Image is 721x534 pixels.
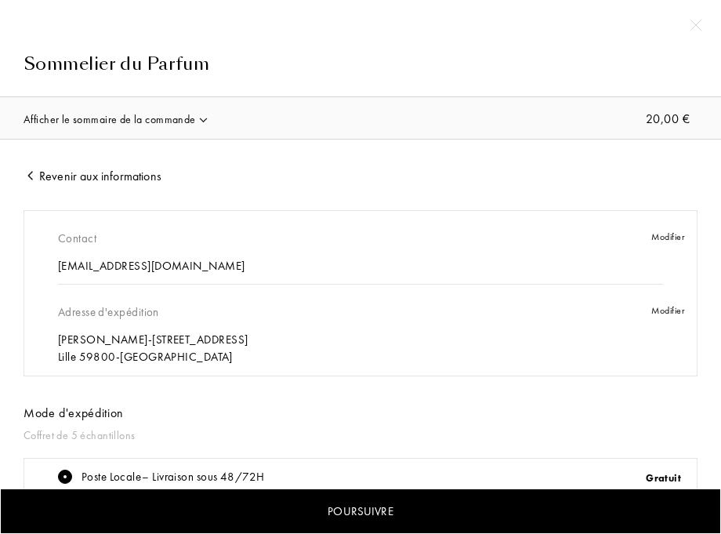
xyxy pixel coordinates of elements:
div: Coffret de 5 échantillons [24,427,697,444]
div: Gratuit [495,461,697,496]
div: Poste Locale – Livraison sous 48/72H [82,468,265,486]
div: Contact [66,143,677,340]
div: Sommelier du Parfum [24,51,697,77]
img: arrow.png [24,169,38,183]
div: [PERSON_NAME] - [STREET_ADDRESS] Lille 59800 - [GEOGRAPHIC_DATA] [58,331,681,366]
img: arrow.png [197,114,209,125]
div: 20,00 € [646,110,690,129]
div: Adresse d'expédition [58,294,681,331]
div: Mode d'expédition [24,404,697,423]
div: Afficher le sommaire de la commande [24,111,209,127]
div: Modifier [651,303,685,318]
div: [EMAIL_ADDRESS][DOMAIN_NAME] [61,178,668,357]
img: quit_onboard.svg [690,20,701,31]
